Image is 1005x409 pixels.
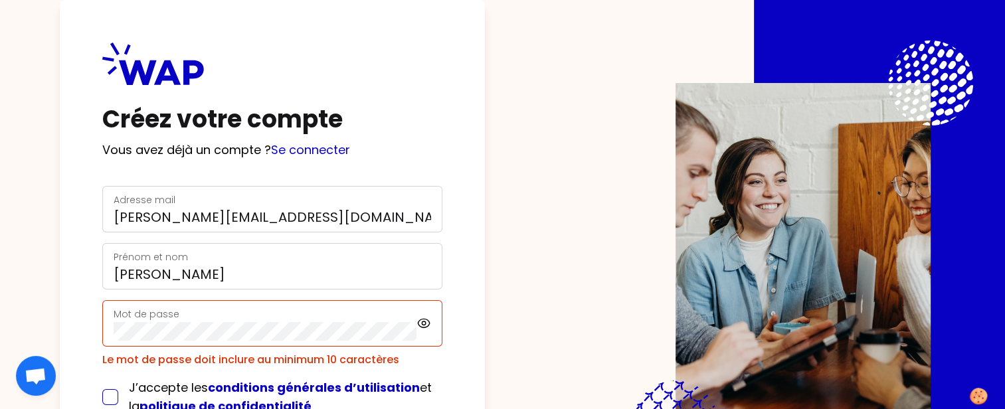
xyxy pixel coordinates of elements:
[114,250,188,264] label: Prénom et nom
[208,379,420,396] a: conditions générales d’utilisation
[16,356,56,396] div: Ouvrir le chat
[271,141,350,158] a: Se connecter
[114,307,179,321] label: Mot de passe
[102,106,442,133] h1: Créez votre compte
[102,352,442,368] div: Le mot de passe doit inclure au minimum 10 caractères
[114,193,175,206] label: Adresse mail
[102,141,442,159] p: Vous avez déjà un compte ?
